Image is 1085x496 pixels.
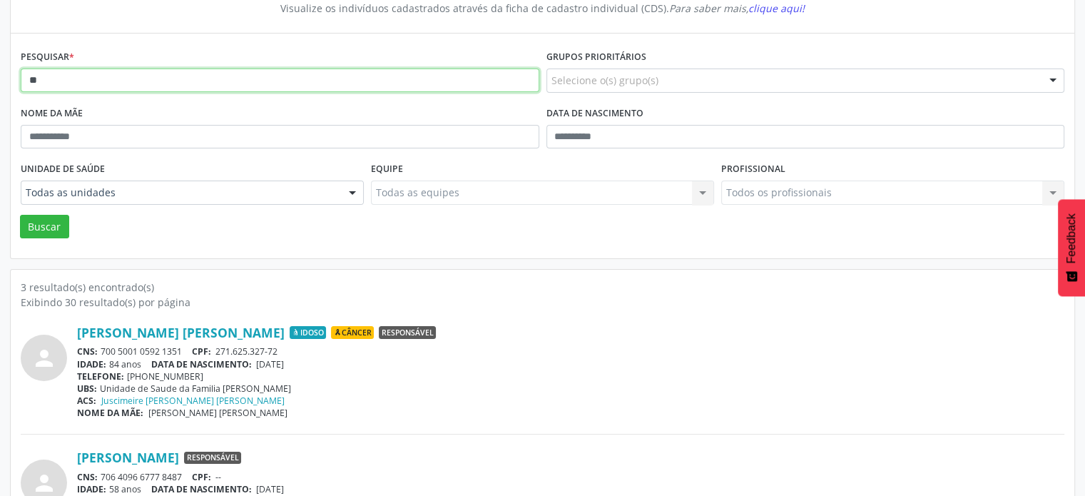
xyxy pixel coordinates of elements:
[184,452,241,465] span: Responsável
[256,358,284,370] span: [DATE]
[20,215,69,239] button: Buscar
[379,326,436,339] span: Responsável
[256,483,284,495] span: [DATE]
[77,370,1064,383] div: [PHONE_NUMBER]
[721,158,785,181] label: Profissional
[546,103,643,125] label: Data de nascimento
[77,483,1064,495] div: 58 anos
[77,407,143,419] span: NOME DA MÃE:
[669,1,805,15] i: Para saber mais,
[215,345,277,358] span: 271.625.327-72
[77,395,96,407] span: ACS:
[1058,199,1085,296] button: Feedback - Mostrar pesquisa
[21,46,74,69] label: Pesquisar
[77,383,97,395] span: UBS:
[148,407,287,419] span: [PERSON_NAME] [PERSON_NAME]
[151,358,252,370] span: DATA DE NASCIMENTO:
[21,295,1064,310] div: Exibindo 30 resultado(s) por página
[546,46,646,69] label: Grupos prioritários
[151,483,252,495] span: DATA DE NASCIMENTO:
[748,1,805,15] span: clique aqui!
[21,103,83,125] label: Nome da mãe
[31,345,57,371] i: person
[331,326,374,339] span: Câncer
[290,326,326,339] span: Idoso
[77,450,179,465] a: [PERSON_NAME]
[215,471,221,483] span: --
[31,470,57,496] i: person
[31,1,1054,16] div: Visualize os indivíduos cadastrados através da ficha de cadastro individual (CDS).
[77,383,1064,395] div: Unidade de Saude da Familia [PERSON_NAME]
[77,325,285,340] a: [PERSON_NAME] [PERSON_NAME]
[551,73,658,88] span: Selecione o(s) grupo(s)
[77,358,1064,370] div: 84 anos
[371,158,403,181] label: Equipe
[192,471,211,483] span: CPF:
[1065,213,1078,263] span: Feedback
[77,345,1064,358] div: 700 5001 0592 1351
[77,471,98,483] span: CNS:
[26,186,335,200] span: Todas as unidades
[77,345,98,358] span: CNS:
[192,345,211,358] span: CPF:
[77,471,1064,483] div: 706 4096 6777 8487
[77,370,124,383] span: TELEFONE:
[77,483,106,495] span: IDADE:
[21,158,105,181] label: Unidade de saúde
[77,358,106,370] span: IDADE:
[101,395,285,407] a: Juscimeire [PERSON_NAME] [PERSON_NAME]
[21,280,1064,295] div: 3 resultado(s) encontrado(s)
